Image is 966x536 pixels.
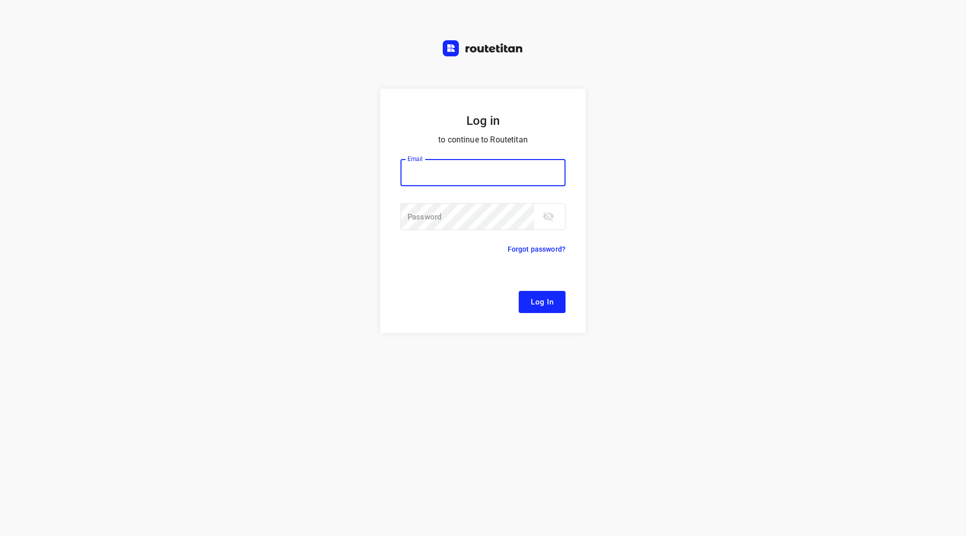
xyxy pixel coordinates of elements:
button: Log In [519,291,566,313]
h5: Log in [400,113,566,129]
img: Routetitan [443,40,523,56]
span: Log In [531,295,553,309]
button: toggle password visibility [538,206,558,226]
p: Forgot password? [508,243,566,255]
p: to continue to Routetitan [400,133,566,147]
